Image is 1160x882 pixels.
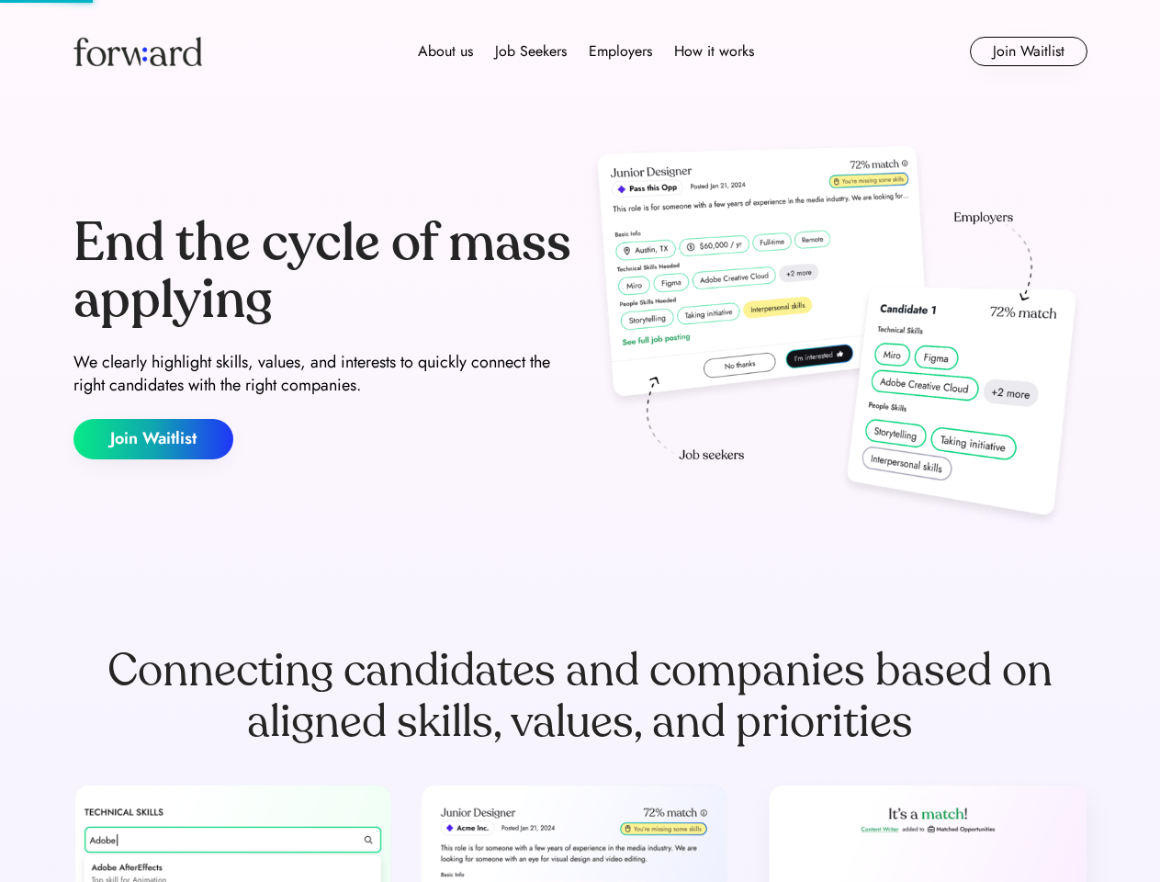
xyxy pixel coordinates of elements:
div: Employers [589,40,652,62]
div: About us [418,40,473,62]
div: Connecting candidates and companies based on aligned skills, values, and priorities [73,645,1087,748]
div: End the cycle of mass applying [73,215,573,328]
img: hero-image.png [588,140,1087,535]
div: We clearly highlight skills, values, and interests to quickly connect the right candidates with t... [73,351,573,397]
div: How it works [674,40,754,62]
div: Job Seekers [495,40,567,62]
button: Join Waitlist [970,37,1087,66]
button: Join Waitlist [73,419,233,459]
img: Forward logo [73,37,202,66]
